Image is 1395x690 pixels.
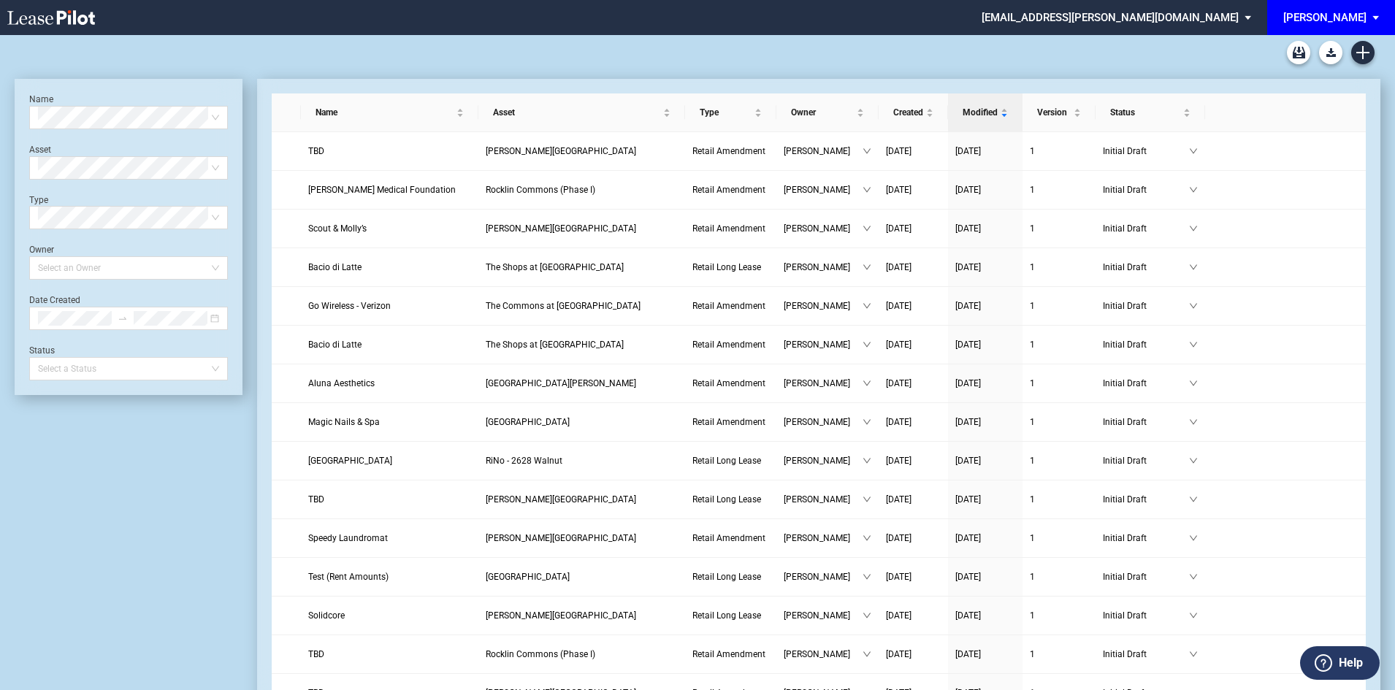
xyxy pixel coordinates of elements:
a: 1 [1030,337,1088,352]
span: Retail Amendment [692,649,765,659]
span: [DATE] [955,533,981,543]
a: 1 [1030,221,1088,236]
a: [DATE] [886,647,941,662]
span: down [863,263,871,272]
span: [PERSON_NAME] [784,531,863,545]
span: [DATE] [955,185,981,195]
span: Initial Draft [1103,608,1189,623]
span: Van Dorn Plaza [486,533,636,543]
label: Owner [29,245,54,255]
span: Trenholm Plaza [486,146,636,156]
span: down [863,340,871,349]
span: Burtonsville Crossing [486,572,570,582]
span: [PERSON_NAME] [784,492,863,507]
span: [PERSON_NAME] [784,376,863,391]
span: [DATE] [955,262,981,272]
span: Retail Amendment [692,378,765,388]
span: Magic Nails & Spa [308,417,380,427]
span: Status [1110,105,1180,120]
span: Initial Draft [1103,492,1189,507]
span: Scout & Molly’s [308,223,367,234]
a: [DATE] [955,492,1015,507]
a: Scout & Molly’s [308,221,471,236]
button: Help [1300,646,1380,680]
span: [DATE] [955,146,981,156]
a: [DATE] [955,531,1015,545]
a: [DATE] [886,608,941,623]
span: down [863,147,871,156]
span: down [1189,379,1198,388]
a: [PERSON_NAME][GEOGRAPHIC_DATA] [486,144,678,158]
a: [DATE] [955,376,1015,391]
span: 1 [1030,610,1035,621]
span: [DATE] [955,572,981,582]
span: Retail Amendment [692,223,765,234]
a: Retail Amendment [692,647,769,662]
span: Moultrie Plaza [486,494,636,505]
span: Retail Long Lease [692,572,761,582]
span: down [1189,611,1198,620]
a: 1 [1030,260,1088,275]
a: Retail Long Lease [692,453,769,468]
span: [DATE] [955,649,981,659]
a: [DATE] [886,144,941,158]
span: Initial Draft [1103,337,1189,352]
a: [DATE] [955,647,1015,662]
span: 1 [1030,649,1035,659]
span: Initial Draft [1103,531,1189,545]
a: Retail Amendment [692,144,769,158]
label: Name [29,94,53,104]
a: [DATE] [955,415,1015,429]
span: Initial Draft [1103,260,1189,275]
span: Initial Draft [1103,415,1189,429]
span: 1 [1030,146,1035,156]
span: [DATE] [886,572,911,582]
a: Solidcore [308,608,471,623]
span: Bacio di Latte [308,262,362,272]
span: Initial Draft [1103,376,1189,391]
span: 2nd Street USA [308,456,392,466]
span: down [863,185,871,194]
a: Retail Amendment [692,299,769,313]
a: The Shops at [GEOGRAPHIC_DATA] [486,260,678,275]
span: [DATE] [955,301,981,311]
a: 1 [1030,453,1088,468]
a: Bacio di Latte [308,260,471,275]
a: Rocklin Commons (Phase I) [486,647,678,662]
span: Alamo Plaza Shopping Center [486,417,570,427]
span: TBD [308,494,324,505]
span: The Commons at La Verne [486,301,641,311]
a: 1 [1030,183,1088,197]
span: 1 [1030,456,1035,466]
a: [DATE] [886,492,941,507]
span: 1 [1030,533,1035,543]
span: down [1189,147,1198,156]
span: [DATE] [886,340,911,350]
span: TBD [308,649,324,659]
a: [DATE] [955,221,1015,236]
th: Version [1023,93,1096,132]
label: Asset [29,145,51,155]
label: Help [1339,653,1363,672]
span: down [1189,650,1198,659]
a: Go Wireless - Verizon [308,299,471,313]
a: 1 [1030,647,1088,662]
a: [PERSON_NAME][GEOGRAPHIC_DATA] [486,492,678,507]
span: Rocklin Commons (Phase I) [486,185,595,195]
span: down [863,418,871,426]
span: 1 [1030,572,1035,582]
span: down [863,650,871,659]
span: [PERSON_NAME] [784,260,863,275]
span: down [1189,185,1198,194]
span: [DATE] [955,456,981,466]
span: RiNo - 2628 Walnut [486,456,562,466]
span: swap-right [118,313,128,323]
span: [DATE] [886,533,911,543]
label: Date Created [29,295,80,305]
span: [DATE] [955,610,981,621]
a: Retail Amendment [692,415,769,429]
a: Retail Amendment [692,337,769,352]
span: Created [893,105,923,120]
span: Trenholm Plaza [486,223,636,234]
a: [DATE] [955,183,1015,197]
